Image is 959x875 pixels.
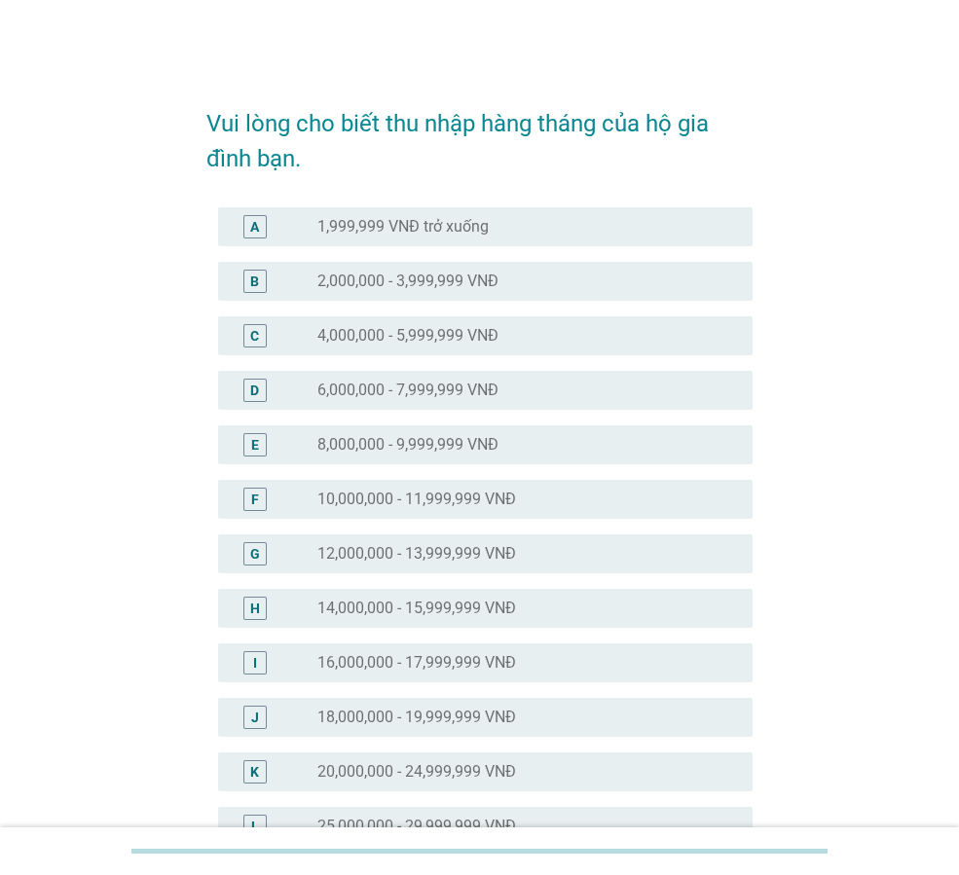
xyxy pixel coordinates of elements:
div: E [251,434,259,455]
div: D [250,380,259,400]
label: 12,000,000 - 13,999,999 VNĐ [317,544,516,564]
label: 1,999,999 VNĐ trở xuống [317,217,489,237]
div: K [250,761,259,782]
label: 18,000,000 - 19,999,999 VNĐ [317,708,516,727]
h2: Vui lòng cho biết thu nhập hàng tháng của hộ gia đình bạn. [206,87,753,176]
label: 8,000,000 - 9,999,999 VNĐ [317,435,498,455]
label: 14,000,000 - 15,999,999 VNĐ [317,599,516,618]
div: J [251,707,259,727]
label: 16,000,000 - 17,999,999 VNĐ [317,653,516,673]
label: 2,000,000 - 3,999,999 VNĐ [317,272,498,291]
label: 25,000,000 - 29,999,999 VNĐ [317,817,516,836]
label: 6,000,000 - 7,999,999 VNĐ [317,381,498,400]
label: 4,000,000 - 5,999,999 VNĐ [317,326,498,346]
div: H [250,598,260,618]
div: L [251,816,259,836]
div: B [250,271,259,291]
div: A [250,216,259,237]
label: 10,000,000 - 11,999,999 VNĐ [317,490,516,509]
div: I [253,652,257,673]
div: F [251,489,259,509]
div: G [250,543,260,564]
label: 20,000,000 - 24,999,999 VNĐ [317,762,516,782]
div: C [250,325,259,346]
